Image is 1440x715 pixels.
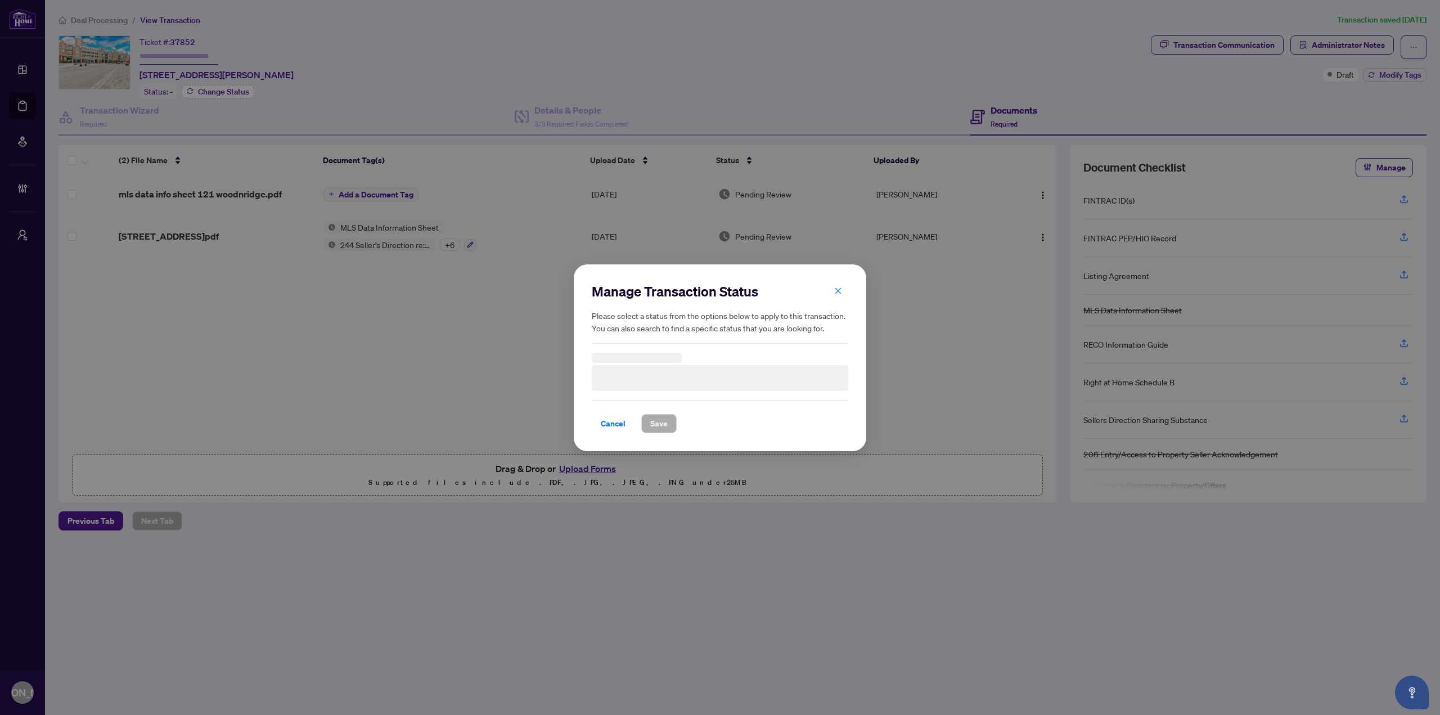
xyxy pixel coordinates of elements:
[641,414,677,433] button: Save
[592,414,634,433] button: Cancel
[834,286,842,294] span: close
[601,415,625,433] span: Cancel
[592,309,848,334] h5: Please select a status from the options below to apply to this transaction. You can also search t...
[1395,676,1429,709] button: Open asap
[592,282,848,300] h2: Manage Transaction Status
